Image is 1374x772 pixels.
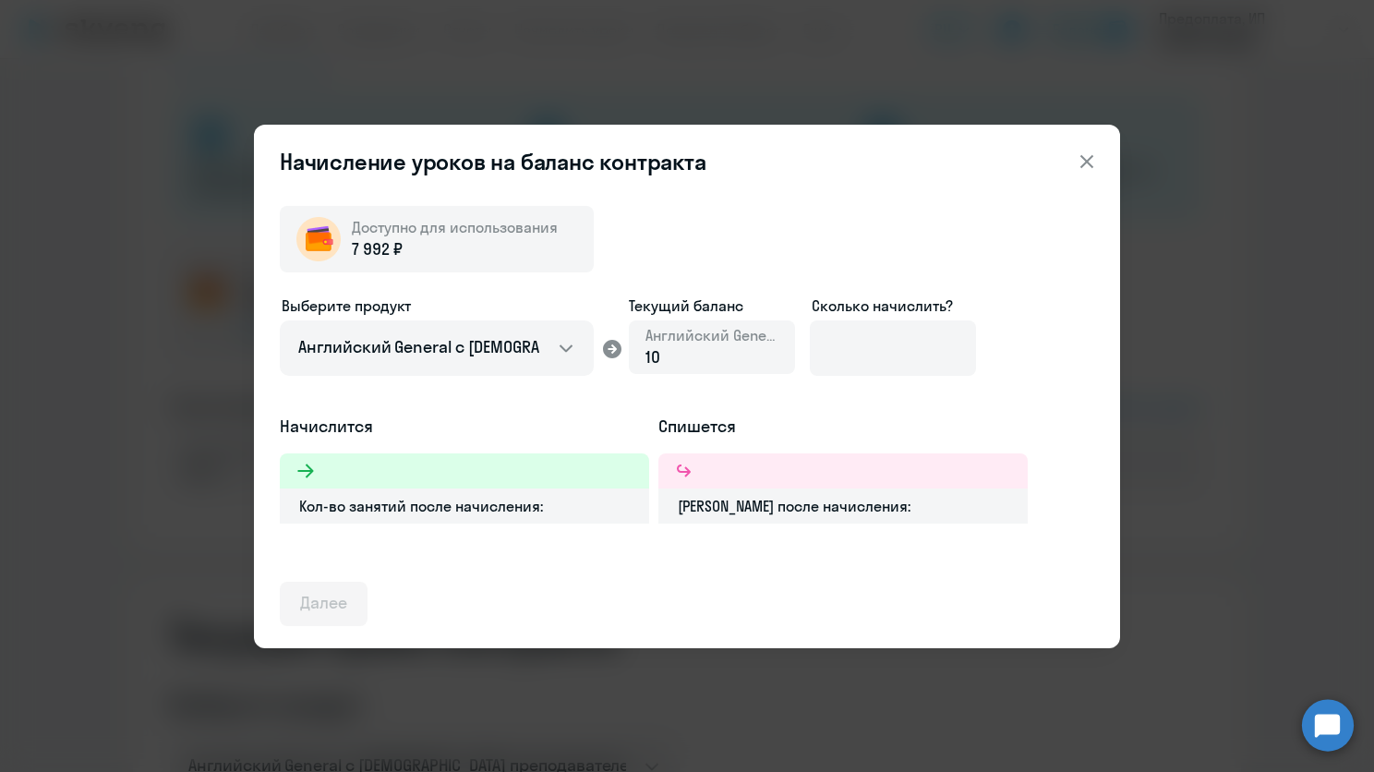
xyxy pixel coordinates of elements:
[658,489,1028,524] div: [PERSON_NAME] после начисления:
[812,296,953,315] span: Сколько начислить?
[254,147,1120,176] header: Начисление уроков на баланс контракта
[280,415,649,439] h5: Начислится
[645,325,778,345] span: Английский General
[352,237,403,261] span: 7 992 ₽
[296,217,341,261] img: wallet-circle.png
[352,218,558,236] span: Доступно для использования
[300,591,347,615] div: Далее
[645,346,660,368] span: 10
[280,582,368,626] button: Далее
[282,296,411,315] span: Выберите продукт
[658,415,1028,439] h5: Спишется
[629,295,795,317] span: Текущий баланс
[280,489,649,524] div: Кол-во занятий после начисления:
